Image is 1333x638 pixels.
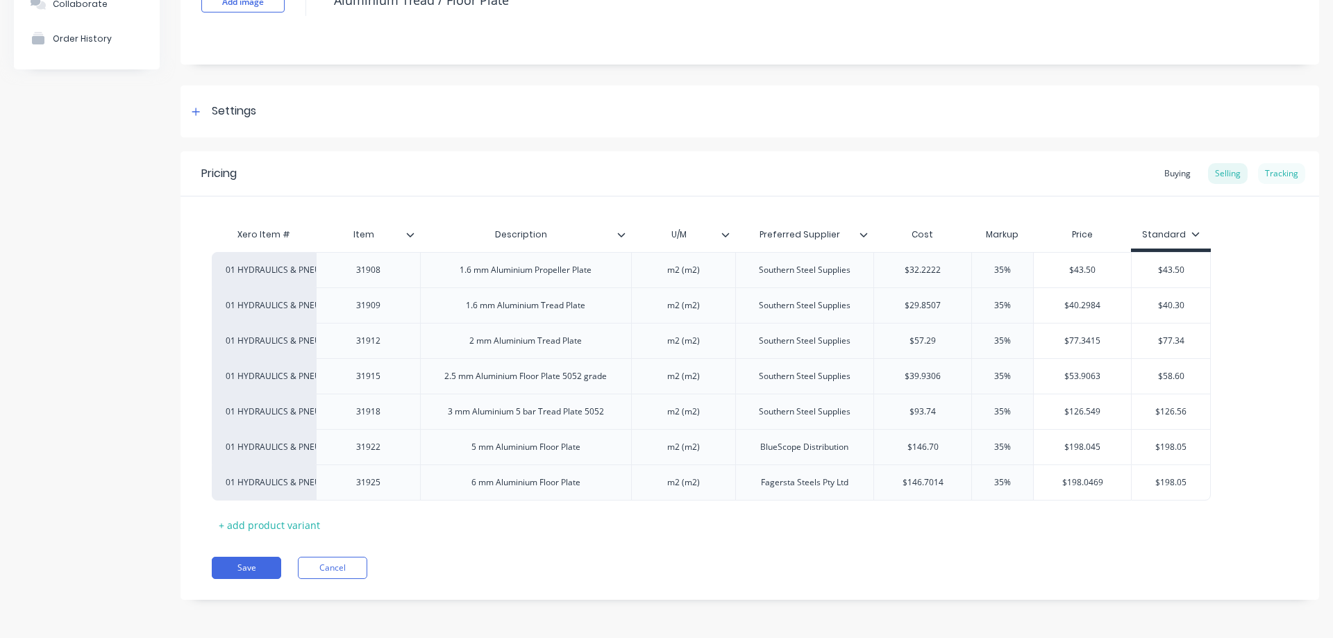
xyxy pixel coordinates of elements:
div: Selling [1208,163,1248,184]
div: Fagersta Steels Pty Ltd [750,473,860,492]
div: Item [316,221,420,249]
div: m2 (m2) [648,403,718,421]
div: U/M [631,221,735,249]
div: Buying [1157,163,1198,184]
div: U/M [631,217,727,252]
div: $39.9306 [874,359,971,394]
div: 01 HYDRAULICS & PNEUMATICS [226,405,302,418]
div: 3 mm Aluminium 5 bar Tread Plate 5052 [437,403,615,421]
div: $58.60 [1132,359,1210,394]
div: Southern Steel Supplies [748,403,862,421]
div: Southern Steel Supplies [748,332,862,350]
div: 31908 [334,261,403,279]
div: 31909 [334,296,403,314]
div: m2 (m2) [648,261,718,279]
button: Cancel [298,557,367,579]
div: $53.9063 [1034,359,1131,394]
div: $57.29 [874,324,971,358]
div: 2.5 mm Aluminium Floor Plate 5052 grade [433,367,618,385]
div: 1.6 mm Aluminium Tread Plate [455,296,596,314]
div: 31912 [334,332,403,350]
div: 01 HYDRAULICS & PNEUMATICS319256 mm Aluminium Floor Platem2 (m2)Fagersta Steels Pty Ltd$146.70143... [212,464,1211,501]
div: $93.74 [874,394,971,429]
div: $32.2222 [874,253,971,287]
div: $77.34 [1132,324,1210,358]
div: 35% [968,430,1037,464]
div: 6 mm Aluminium Floor Plate [460,473,592,492]
div: $43.50 [1132,253,1210,287]
div: Southern Steel Supplies [748,261,862,279]
div: 31922 [334,438,403,456]
div: 35% [968,324,1037,358]
div: Description [420,217,623,252]
div: Item [316,217,412,252]
div: 35% [968,465,1037,500]
button: Save [212,557,281,579]
div: 31925 [334,473,403,492]
div: 35% [968,394,1037,429]
div: Standard [1142,228,1200,241]
div: Southern Steel Supplies [748,367,862,385]
div: m2 (m2) [648,296,718,314]
div: $198.05 [1132,430,1210,464]
div: 31915 [334,367,403,385]
div: 01 HYDRAULICS & PNEUMATICS [226,441,302,453]
div: 35% [968,253,1037,287]
div: $198.05 [1132,465,1210,500]
div: 2 mm Aluminium Tread Plate [458,332,593,350]
div: $146.70 [874,430,971,464]
div: 01 HYDRAULICS & PNEUMATICS319183 mm Aluminium 5 bar Tread Plate 5052m2 (m2)Southern Steel Supplie... [212,394,1211,429]
div: Pricing [201,165,237,182]
div: Settings [212,103,256,120]
div: $40.30 [1132,288,1210,323]
div: Description [420,221,631,249]
div: 31918 [334,403,403,421]
div: 35% [968,288,1037,323]
div: 01 HYDRAULICS & PNEUMATICS [226,476,302,489]
button: Order History [14,21,160,56]
div: m2 (m2) [648,473,718,492]
div: 35% [968,359,1037,394]
div: Tracking [1258,163,1305,184]
div: $43.50 [1034,253,1131,287]
div: + add product variant [212,514,327,536]
div: m2 (m2) [648,332,718,350]
div: $126.549 [1034,394,1131,429]
div: 5 mm Aluminium Floor Plate [460,438,592,456]
div: $77.3415 [1034,324,1131,358]
div: Preferred Supplier [735,217,866,252]
div: $29.8507 [874,288,971,323]
div: Preferred Supplier [735,221,874,249]
div: 01 HYDRAULICS & PNEUMATICS319081.6 mm Aluminium Propeller Platem2 (m2)Southern Steel Supplies$32.... [212,252,1211,287]
div: Xero Item # [212,221,316,249]
div: 01 HYDRAULICS & PNEUMATICS319091.6 mm Aluminium Tread Platem2 (m2)Southern Steel Supplies$29.8507... [212,287,1211,323]
div: $146.7014 [874,465,971,500]
div: 01 HYDRAULICS & PNEUMATICS [226,335,302,347]
div: $198.0469 [1034,465,1131,500]
div: Markup [971,221,1033,249]
div: 01 HYDRAULICS & PNEUMATICS [226,370,302,383]
div: 01 HYDRAULICS & PNEUMATICS319122 mm Aluminium Tread Platem2 (m2)Southern Steel Supplies$57.2935%$... [212,323,1211,358]
div: 1.6 mm Aluminium Propeller Plate [448,261,603,279]
div: m2 (m2) [648,438,718,456]
div: Price [1033,221,1131,249]
div: $40.2984 [1034,288,1131,323]
div: 01 HYDRAULICS & PNEUMATICS [226,264,302,276]
div: Order History [53,33,112,44]
div: 01 HYDRAULICS & PNEUMATICS319152.5 mm Aluminium Floor Plate 5052 gradem2 (m2)Southern Steel Suppl... [212,358,1211,394]
div: $198.045 [1034,430,1131,464]
div: BlueScope Distribution [749,438,860,456]
div: 01 HYDRAULICS & PNEUMATICS [226,299,302,312]
div: m2 (m2) [648,367,718,385]
div: 01 HYDRAULICS & PNEUMATICS319225 mm Aluminium Floor Platem2 (m2)BlueScope Distribution$146.7035%$... [212,429,1211,464]
div: Cost [873,221,971,249]
div: Southern Steel Supplies [748,296,862,314]
div: $126.56 [1132,394,1210,429]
